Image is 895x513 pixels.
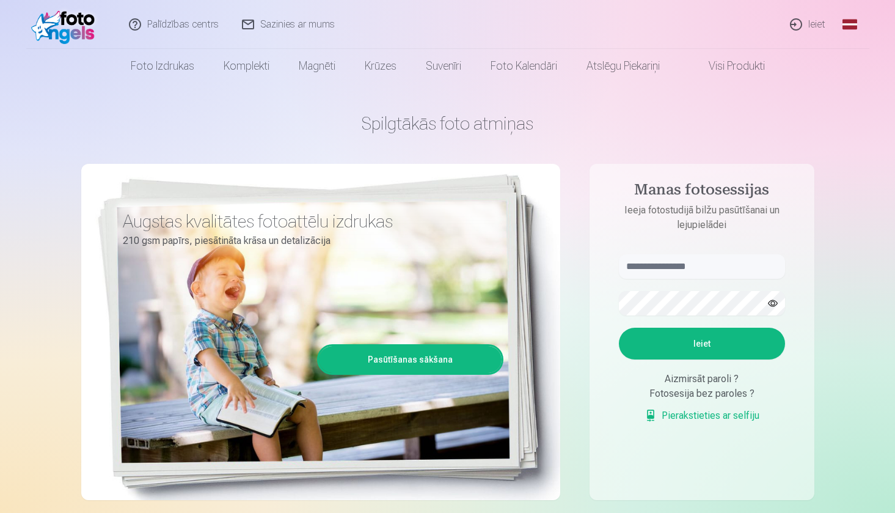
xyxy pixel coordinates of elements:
a: Foto izdrukas [116,49,209,83]
h3: Augstas kvalitātes fotoattēlu izdrukas [123,210,494,232]
a: Krūzes [350,49,411,83]
p: 210 gsm papīrs, piesātināta krāsa un detalizācija [123,232,494,249]
button: Ieiet [619,328,785,360]
a: Pierakstieties ar selfiju [645,408,759,423]
a: Suvenīri [411,49,476,83]
h4: Manas fotosessijas [607,181,797,203]
h1: Spilgtākās foto atmiņas [81,113,814,135]
a: Atslēgu piekariņi [572,49,674,83]
a: Foto kalendāri [476,49,572,83]
div: Aizmirsāt paroli ? [619,372,785,386]
a: Pasūtīšanas sākšana [319,346,502,373]
a: Magnēti [284,49,350,83]
img: /fa1 [31,5,101,44]
div: Fotosesija bez paroles ? [619,386,785,401]
a: Komplekti [209,49,284,83]
p: Ieeja fotostudijā bilžu pasūtīšanai un lejupielādei [607,203,797,232]
a: Visi produkti [674,49,780,83]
